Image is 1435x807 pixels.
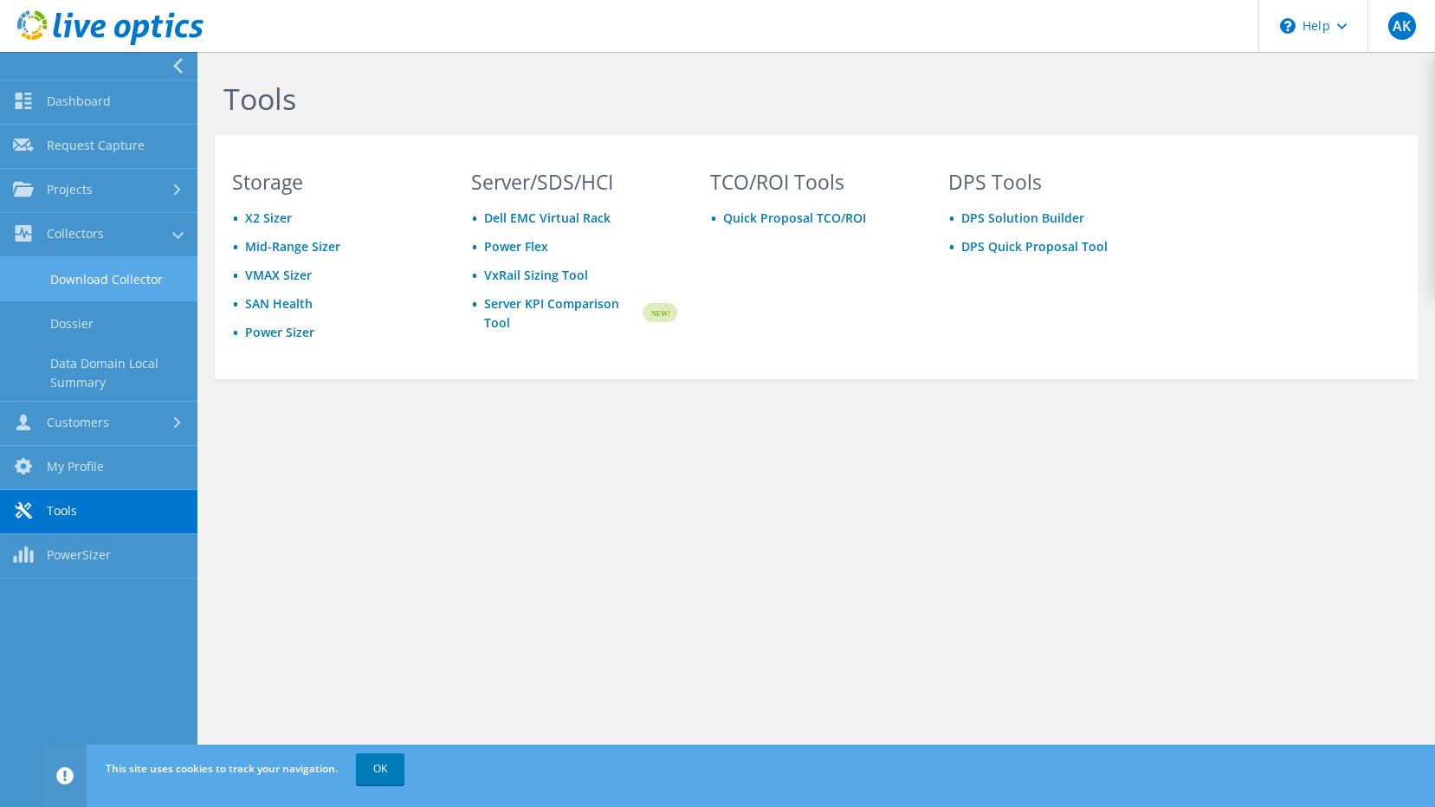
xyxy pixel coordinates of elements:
[232,172,438,191] h3: Storage
[1280,18,1296,34] svg: \n
[245,295,313,312] a: SAN Health
[948,172,1154,191] h3: DPS Tools
[245,267,312,283] a: VMAX Sizer
[1388,12,1416,40] span: AK
[484,294,640,332] a: Server KPI Comparison Tool
[484,210,611,226] a: Dell EMC Virtual Rack
[245,210,292,226] a: X2 Sizer
[356,753,404,784] a: OK
[245,238,340,255] a: Mid-Range Sizer
[484,238,548,255] a: Power Flex
[471,172,677,191] h3: Server/SDS/HCI
[961,210,1084,226] a: DPS Solution Builder
[710,172,916,191] h3: TCO/ROI Tools
[640,293,677,333] img: new-badge.svg
[245,324,314,340] a: Power Sizer
[106,761,338,776] span: This site uses cookies to track your navigation.
[961,238,1108,255] a: DPS Quick Proposal Tool
[484,267,588,283] a: VxRail Sizing Tool
[723,210,866,226] a: Quick Proposal TCO/ROI
[223,81,1393,117] h1: Tools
